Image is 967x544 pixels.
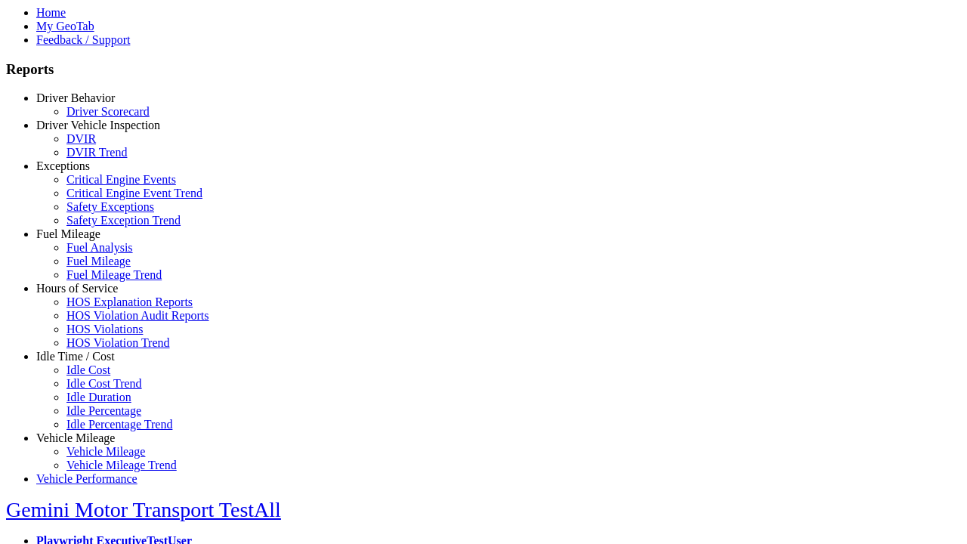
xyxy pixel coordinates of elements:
a: Safety Exception Trend [66,214,181,227]
a: Idle Duration [66,391,131,403]
a: DVIR Trend [66,146,127,159]
a: Feedback / Support [36,33,130,46]
a: HOS Violations [66,323,143,335]
a: My GeoTab [36,20,94,32]
a: Driver Behavior [36,91,115,104]
a: Idle Cost [66,363,110,376]
a: Idle Percentage [66,404,141,417]
a: Idle Percentage Trend [66,418,172,431]
h3: Reports [6,61,961,78]
a: Fuel Analysis [66,241,133,254]
a: Exceptions [36,159,90,172]
a: Vehicle Mileage [36,431,115,444]
a: Hours of Service [36,282,118,295]
a: Fuel Mileage Trend [66,268,162,281]
a: Critical Engine Events [66,173,176,186]
a: HOS Violation Trend [66,336,170,349]
a: Home [36,6,66,19]
a: Vehicle Mileage [66,445,145,458]
a: HOS Violation Audit Reports [66,309,209,322]
a: Idle Cost Trend [66,377,142,390]
a: HOS Explanation Reports [66,295,193,308]
a: Driver Scorecard [66,105,150,118]
a: Safety Exceptions [66,200,154,213]
a: Vehicle Performance [36,472,137,485]
a: DVIR [66,132,96,145]
a: Vehicle Mileage Trend [66,459,177,471]
a: Critical Engine Event Trend [66,187,202,199]
a: Gemini Motor Transport TestAll [6,498,281,521]
a: Driver Vehicle Inspection [36,119,160,131]
a: Fuel Mileage [66,255,131,267]
a: Idle Time / Cost [36,350,115,363]
a: Fuel Mileage [36,227,100,240]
